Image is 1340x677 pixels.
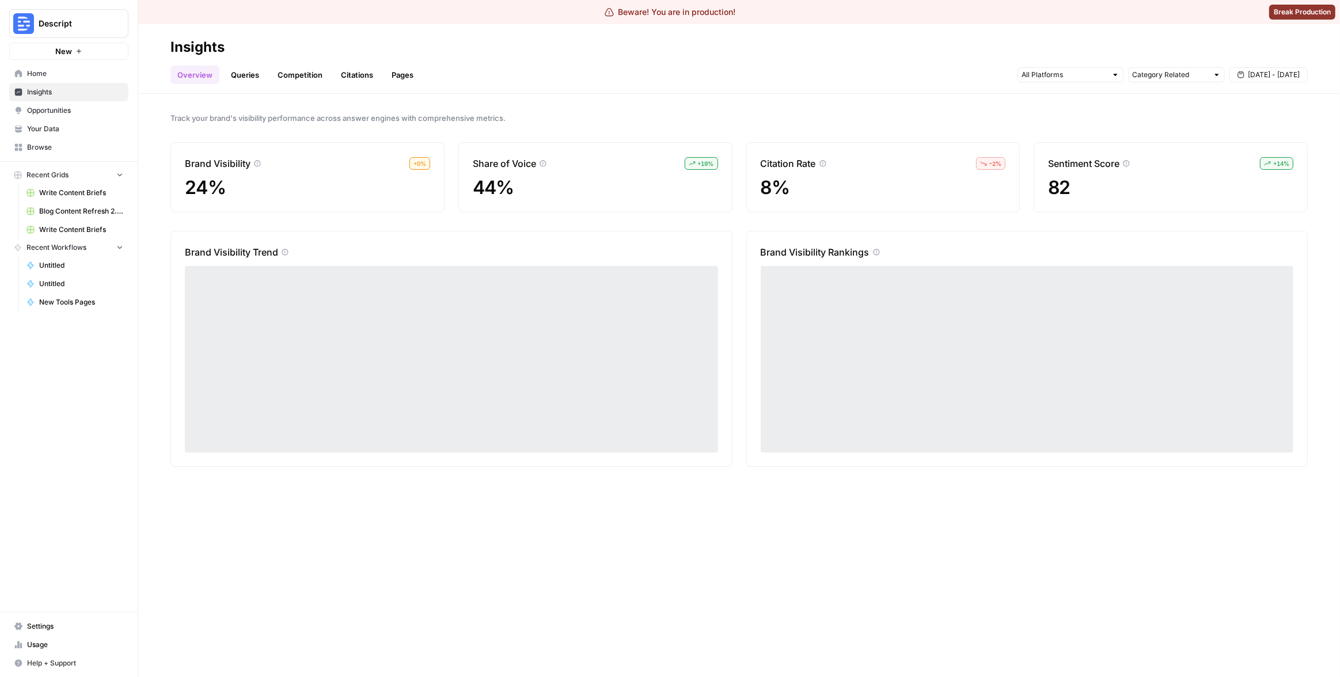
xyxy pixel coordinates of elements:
span: Usage [27,640,123,650]
span: New [55,45,72,57]
span: Track your brand's visibility performance across answer engines with comprehensive metrics. [170,112,1308,124]
a: Browse [9,138,128,157]
p: Citation Rate [761,157,816,170]
span: + 0 % [413,159,426,168]
span: – 2 % [989,159,1001,168]
span: Recent Workflows [26,242,86,253]
span: New Tools Pages [39,297,123,307]
input: Category Related [1132,69,1208,81]
p: Brand Visibility Trend [185,245,278,259]
a: Queries [224,66,266,84]
span: 44% [473,176,514,199]
a: Your Data [9,120,128,138]
button: Recent Workflows [9,239,128,256]
a: Overview [170,66,219,84]
a: Competition [271,66,329,84]
span: Untitled [39,260,123,271]
a: Citations [334,66,380,84]
span: Write Content Briefs [39,225,123,235]
a: Insights [9,83,128,101]
span: Home [27,69,123,79]
span: + 14 % [1273,159,1289,168]
div: Insights [170,38,225,56]
span: 8% [761,176,790,199]
span: Your Data [27,124,123,134]
button: Break Production [1269,5,1335,20]
span: Descript [39,18,108,29]
a: Write Content Briefs [21,184,128,202]
span: Opportunities [27,105,123,116]
span: 24% [185,176,226,199]
button: Recent Grids [9,166,128,184]
a: Settings [9,617,128,636]
p: Sentiment Score [1048,157,1119,170]
span: Untitled [39,279,123,289]
span: Write Content Briefs [39,188,123,198]
p: Share of Voice [473,157,536,170]
img: Descript Logo [13,13,34,34]
span: [DATE] - [DATE] [1248,70,1300,80]
span: Blog Content Refresh 2.0 Grid [39,206,123,216]
span: Browse [27,142,123,153]
button: New [9,43,128,60]
a: Write Content Briefs [21,220,128,239]
p: Brand Visibility Rankings [761,245,870,259]
div: Beware! You are in production! [605,6,736,18]
p: Brand Visibility [185,157,250,170]
span: Break Production [1274,7,1331,17]
span: Recent Grids [26,170,69,180]
a: New Tools Pages [21,293,128,311]
span: + 19 % [698,159,714,168]
a: Untitled [21,275,128,293]
button: Workspace: Descript [9,9,128,38]
a: Untitled [21,256,128,275]
span: 82 [1048,176,1071,199]
button: [DATE] - [DATE] [1229,67,1308,82]
a: Blog Content Refresh 2.0 Grid [21,202,128,220]
span: Insights [27,87,123,97]
a: Pages [385,66,420,84]
input: All Platforms [1022,69,1107,81]
a: Usage [9,636,128,654]
a: Home [9,64,128,83]
span: Settings [27,621,123,632]
button: Help + Support [9,654,128,672]
a: Opportunities [9,101,128,120]
span: Help + Support [27,658,123,668]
